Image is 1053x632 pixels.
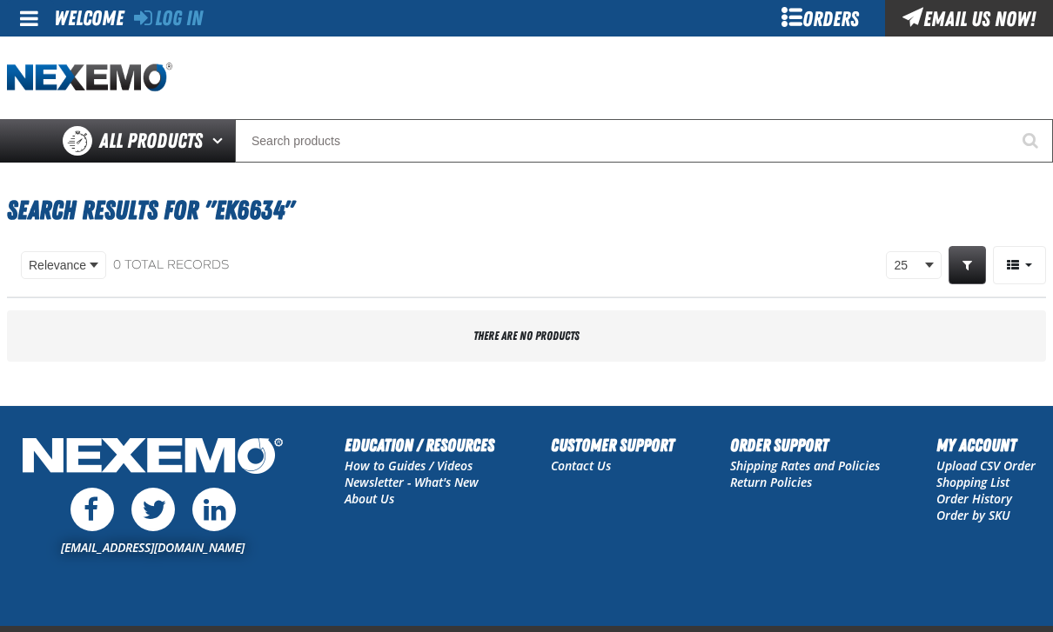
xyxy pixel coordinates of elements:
a: Order History [936,490,1012,507]
input: Search [235,119,1053,163]
h2: Order Support [730,432,880,458]
a: Log In [134,6,203,30]
a: Home [7,63,172,93]
a: About Us [345,490,394,507]
span: All Products [99,125,203,156]
a: Shipping Rates and Policies [730,457,880,474]
h1: Search Results for "Ek6634" [7,187,1046,234]
button: Product Grid Views Toolbar [993,246,1046,284]
div: 0 total records [113,257,229,274]
h2: Education / Resources [345,432,494,458]
span: Product Grid Views Toolbar [994,247,1045,283]
span: Relevance [29,256,86,275]
h2: My Account [936,432,1036,458]
button: Start Searching [1009,119,1053,163]
h2: Customer Support [551,432,674,458]
a: Shopping List [936,474,1009,490]
a: Return Policies [730,474,812,490]
span: There are no products [473,329,580,343]
a: How to Guides / Videos [345,457,473,474]
img: Nexemo logo [7,63,172,93]
a: Newsletter - What's New [345,474,479,490]
a: [EMAIL_ADDRESS][DOMAIN_NAME] [61,539,245,555]
a: Upload CSV Order [936,457,1036,474]
button: Open All Products pages [206,119,235,163]
a: Expand or Collapse Grid Filters [949,246,986,284]
a: Order by SKU [936,507,1010,523]
span: 25 [894,256,922,275]
a: Contact Us [551,457,611,474]
img: Nexemo Logo [17,432,288,483]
